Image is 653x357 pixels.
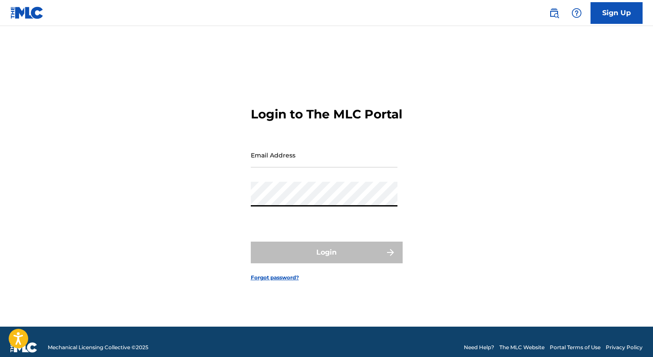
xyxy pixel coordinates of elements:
[591,2,643,24] a: Sign Up
[571,8,582,18] img: help
[610,315,653,357] iframe: Chat Widget
[549,8,559,18] img: search
[48,344,148,351] span: Mechanical Licensing Collective © 2025
[568,4,585,22] div: Help
[251,274,299,282] a: Forgot password?
[550,344,600,351] a: Portal Terms of Use
[10,342,37,353] img: logo
[545,4,563,22] a: Public Search
[499,344,545,351] a: The MLC Website
[606,344,643,351] a: Privacy Policy
[251,107,402,122] h3: Login to The MLC Portal
[10,7,44,19] img: MLC Logo
[464,344,494,351] a: Need Help?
